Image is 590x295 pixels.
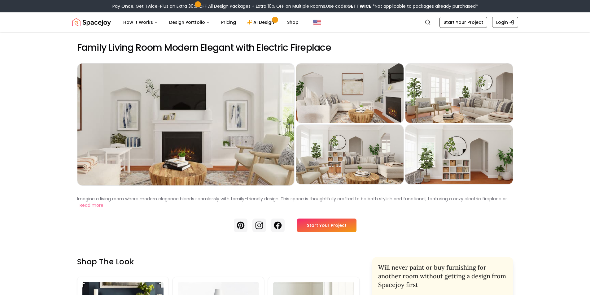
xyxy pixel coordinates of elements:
[492,17,518,28] a: Login
[326,3,371,9] span: Use code:
[216,16,241,28] a: Pricing
[378,263,507,289] h2: Will never paint or buy furnishing for another room without getting a design from Spacejoy first
[164,16,215,28] button: Design Portfolio
[371,3,478,9] span: *Not applicable to packages already purchased*
[439,17,487,28] a: Start Your Project
[77,42,513,53] h2: Family Living Room Modern Elegant with Electric Fireplace
[347,3,371,9] b: GETTWICE
[72,12,518,32] nav: Global
[72,16,111,28] img: Spacejoy Logo
[77,196,512,202] p: Imagine a living room where modern elegance blends seamlessly with family-friendly design. This s...
[242,16,281,28] a: AI Design
[72,16,111,28] a: Spacejoy
[118,16,304,28] nav: Main
[297,219,356,232] a: Start Your Project
[77,257,360,267] h3: Shop the look
[313,19,321,26] img: United States
[118,16,163,28] button: How It Works
[282,16,304,28] a: Shop
[112,3,478,9] div: Pay Once, Get Twice-Plus an Extra 30% OFF All Design Packages + Extra 10% OFF on Multiple Rooms.
[80,202,103,209] button: Read more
